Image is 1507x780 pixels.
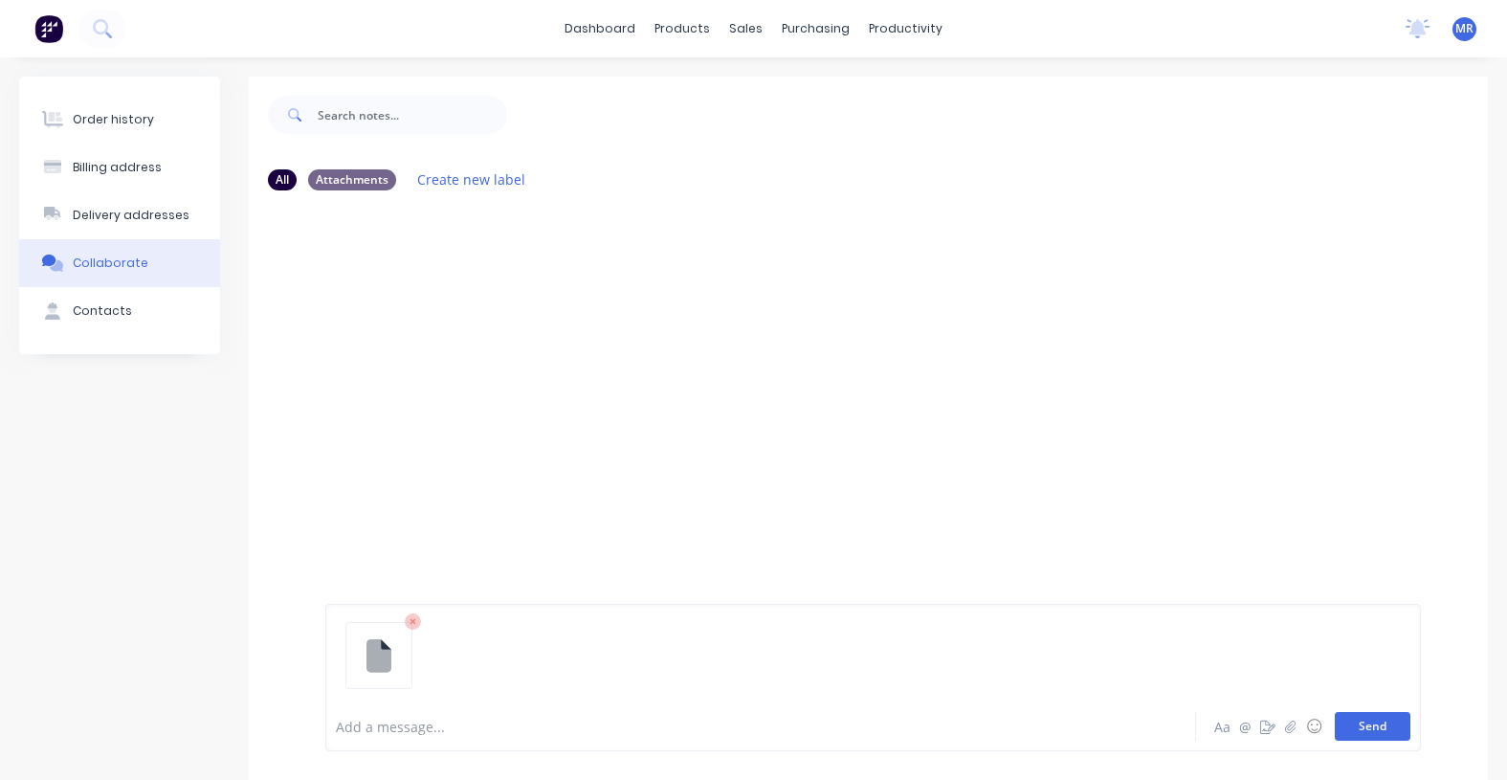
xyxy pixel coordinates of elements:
div: Contacts [73,302,132,320]
button: Contacts [19,287,220,335]
span: MR [1455,20,1474,37]
div: Billing address [73,159,162,176]
div: All [268,169,297,190]
button: Billing address [19,144,220,191]
button: ☺ [1302,715,1325,738]
div: purchasing [772,14,859,43]
div: sales [720,14,772,43]
div: Collaborate [73,255,148,272]
button: Collaborate [19,239,220,287]
div: Order history [73,111,154,128]
button: Order history [19,96,220,144]
button: Delivery addresses [19,191,220,239]
button: @ [1233,715,1256,738]
input: Search notes... [318,96,507,134]
button: Send [1335,712,1410,741]
a: dashboard [555,14,645,43]
button: Create new label [408,167,536,192]
button: Aa [1210,715,1233,738]
div: Attachments [308,169,396,190]
div: productivity [859,14,952,43]
div: Delivery addresses [73,207,189,224]
div: products [645,14,720,43]
img: Factory [34,14,63,43]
